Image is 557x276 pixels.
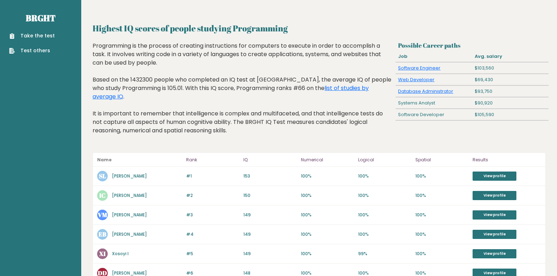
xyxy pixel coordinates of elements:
h2: Highest IQ scores of people studying Programming [93,22,546,35]
a: [PERSON_NAME] [112,231,147,237]
a: Xosoyi I [112,251,129,257]
p: #3 [186,212,239,218]
a: View profile [473,172,516,181]
p: Rank [186,156,239,164]
div: $105,590 [472,109,548,120]
p: 100% [358,212,411,218]
a: View profile [473,230,516,239]
p: 100% [301,192,354,199]
p: #5 [186,251,239,257]
text: XI [99,250,106,258]
p: Numerical [301,156,354,164]
p: 100% [358,192,411,199]
p: 99% [358,251,411,257]
p: 100% [301,231,354,238]
p: #1 [186,173,239,179]
p: #4 [186,231,239,238]
div: Avg. salary [472,51,548,62]
p: 149 [243,212,296,218]
p: #2 [186,192,239,199]
a: Brght [26,12,55,24]
a: Database Administrator [398,88,453,95]
div: $103,560 [472,62,548,74]
p: Results [473,156,541,164]
text: SL [99,172,106,180]
a: [PERSON_NAME] [112,173,147,179]
p: Spatial [415,156,468,164]
p: 150 [243,192,296,199]
text: IC [99,191,106,199]
p: Logical [358,156,411,164]
p: 149 [243,251,296,257]
p: 100% [415,251,468,257]
p: 100% [358,231,411,238]
a: [PERSON_NAME] [112,192,147,198]
p: 100% [358,173,411,179]
a: View profile [473,191,516,200]
div: Software Developer [396,109,472,120]
a: Test others [9,47,55,54]
p: 100% [301,212,354,218]
p: 100% [415,231,468,238]
a: View profile [473,249,516,258]
a: list of studies by average IQ [93,84,369,101]
a: Web Developer [398,76,434,83]
text: VM [97,211,107,219]
p: IQ [243,156,296,164]
p: 153 [243,173,296,179]
p: 100% [301,251,354,257]
div: Systems Analyst [396,97,472,109]
div: Programming is the process of creating instructions for computers to execute in order to accompli... [93,42,393,145]
div: $69,430 [472,74,548,85]
div: Job [396,51,472,62]
a: [PERSON_NAME] [112,212,147,218]
p: 149 [243,231,296,238]
h3: Possible Career paths [398,42,546,49]
p: 100% [301,173,354,179]
p: 100% [415,212,468,218]
text: EB [99,230,106,238]
b: Name [97,157,112,163]
div: $90,920 [472,97,548,109]
p: 100% [415,192,468,199]
div: $93,750 [472,86,548,97]
a: View profile [473,210,516,220]
a: [PERSON_NAME] [112,270,147,276]
a: Software Engineer [398,65,440,71]
a: Take the test [9,32,55,40]
p: 100% [415,173,468,179]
